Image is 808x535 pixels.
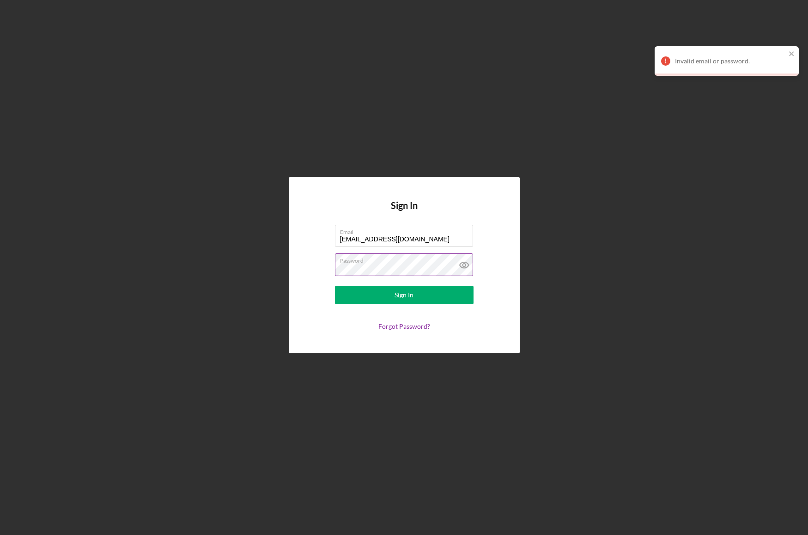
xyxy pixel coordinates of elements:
label: Password [340,254,473,264]
div: Invalid email or password. [675,57,786,65]
div: Sign In [395,286,413,304]
button: close [789,50,795,59]
label: Email [340,225,473,235]
a: Forgot Password? [378,322,430,330]
h4: Sign In [391,200,418,225]
button: Sign In [335,286,474,304]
